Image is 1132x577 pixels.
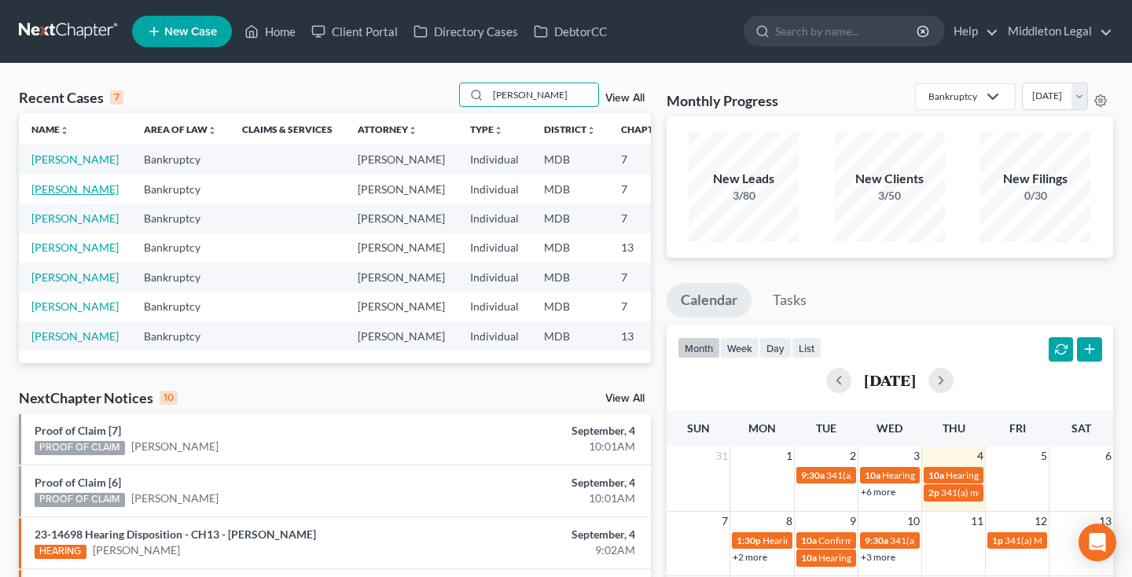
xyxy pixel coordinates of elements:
[667,91,778,110] h3: Monthly Progress
[861,486,895,498] a: +6 more
[865,469,880,481] span: 10a
[826,469,978,481] span: 341(a) meeting for [PERSON_NAME]
[992,535,1003,546] span: 1p
[605,93,645,104] a: View All
[969,512,985,531] span: 11
[458,292,531,321] td: Individual
[458,263,531,292] td: Individual
[890,535,1042,546] span: 341(a) meeting for [PERSON_NAME]
[531,175,608,204] td: MDB
[35,493,125,507] div: PROOF OF CLAIM
[608,233,687,263] td: 13
[1097,512,1113,531] span: 13
[35,424,121,437] a: Proof of Claim [7]
[470,123,503,135] a: Typeunfold_more
[358,123,417,135] a: Attorneyunfold_more
[748,421,776,435] span: Mon
[1009,421,1026,435] span: Fri
[531,204,608,233] td: MDB
[980,188,1090,204] div: 0/30
[531,322,608,351] td: MDB
[31,270,119,284] a: [PERSON_NAME]
[31,300,119,313] a: [PERSON_NAME]
[19,88,123,107] div: Recent Cases
[785,447,794,465] span: 1
[160,391,178,405] div: 10
[801,469,825,481] span: 9:30a
[980,170,1090,188] div: New Filings
[35,527,316,541] a: 23-14698 Hearing Disposition - CH13 - [PERSON_NAME]
[345,145,458,174] td: [PERSON_NAME]
[941,487,1093,498] span: 341(a) meeting for [PERSON_NAME]
[445,491,634,506] div: 10:01AM
[928,469,944,481] span: 10a
[131,491,219,506] a: [PERSON_NAME]
[759,283,821,318] a: Tasks
[131,292,230,321] td: Bankruptcy
[131,322,230,351] td: Bankruptcy
[946,17,998,46] a: Help
[31,329,119,343] a: [PERSON_NAME]
[531,292,608,321] td: MDB
[31,153,119,166] a: [PERSON_NAME]
[1071,421,1091,435] span: Sat
[678,337,720,358] button: month
[946,469,1068,481] span: Hearing for [PERSON_NAME]
[608,145,687,174] td: 7
[687,421,710,435] span: Sun
[458,233,531,263] td: Individual
[865,535,888,546] span: 9:30a
[35,545,86,559] div: HEARING
[131,233,230,263] td: Bankruptcy
[976,447,985,465] span: 4
[608,175,687,204] td: 7
[445,475,634,491] div: September, 4
[818,552,941,564] span: Hearing for [PERSON_NAME]
[445,439,634,454] div: 10:01AM
[608,322,687,351] td: 13
[785,512,794,531] span: 8
[667,283,752,318] a: Calendar
[759,337,792,358] button: day
[586,126,596,135] i: unfold_more
[531,263,608,292] td: MDB
[720,337,759,358] button: week
[93,542,180,558] a: [PERSON_NAME]
[801,552,817,564] span: 10a
[445,527,634,542] div: September, 4
[144,123,217,135] a: Area of Lawunfold_more
[792,337,821,358] button: list
[1033,512,1049,531] span: 12
[531,145,608,174] td: MDB
[733,551,767,563] a: +2 more
[818,535,997,546] span: Confirmation hearing for [PERSON_NAME]
[877,421,902,435] span: Wed
[110,90,123,105] div: 7
[345,292,458,321] td: [PERSON_NAME]
[35,441,125,455] div: PROOF OF CLAIM
[608,292,687,321] td: 7
[689,188,799,204] div: 3/80
[1079,524,1116,561] div: Open Intercom Messenger
[848,447,858,465] span: 2
[406,17,526,46] a: Directory Cases
[605,393,645,404] a: View All
[608,204,687,233] td: 7
[861,551,895,563] a: +3 more
[458,322,531,351] td: Individual
[345,322,458,351] td: [PERSON_NAME]
[208,126,217,135] i: unfold_more
[458,175,531,204] td: Individual
[60,126,69,135] i: unfold_more
[345,204,458,233] td: [PERSON_NAME]
[131,204,230,233] td: Bankruptcy
[943,421,965,435] span: Thu
[237,17,303,46] a: Home
[882,469,1005,481] span: Hearing for [PERSON_NAME]
[531,233,608,263] td: MDB
[31,123,69,135] a: Nameunfold_more
[494,126,503,135] i: unfold_more
[928,487,939,498] span: 2p
[720,512,730,531] span: 7
[458,204,531,233] td: Individual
